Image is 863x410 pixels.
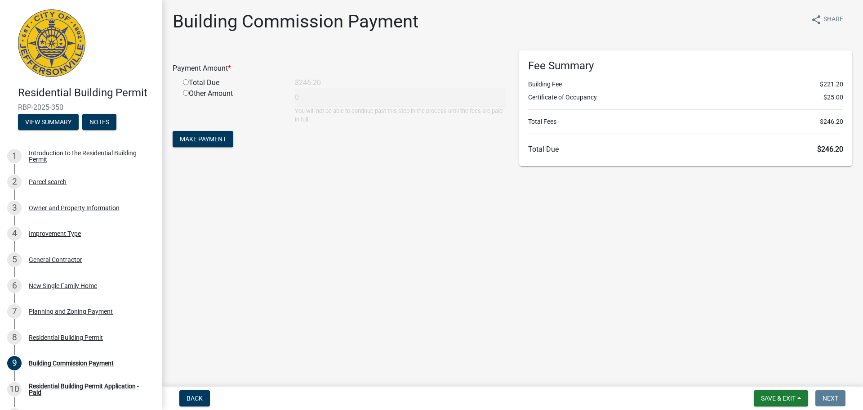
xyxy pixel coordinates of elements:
[7,201,22,215] div: 3
[166,63,512,74] div: Payment Amount
[761,395,796,402] span: Save & Exit
[820,117,843,126] span: $246.20
[7,175,22,189] div: 2
[7,226,22,241] div: 4
[82,119,116,126] wm-modal-confirm: Notes
[82,114,116,130] button: Notes
[29,257,82,263] div: General Contractor
[815,390,845,406] button: Next
[823,395,838,402] span: Next
[18,114,79,130] button: View Summary
[528,80,843,89] li: Building Fee
[528,93,843,102] li: Certificate of Occupancy
[811,14,822,25] i: share
[823,93,843,102] span: $25.00
[187,395,203,402] span: Back
[179,390,210,406] button: Back
[528,59,843,72] h6: Fee Summary
[820,80,843,89] span: $221.20
[7,382,22,396] div: 10
[7,356,22,370] div: 9
[7,330,22,345] div: 8
[29,230,81,237] div: Improvement Type
[29,334,103,341] div: Residential Building Permit
[29,150,147,162] div: Introduction to the Residential Building Permit
[29,360,114,366] div: Building Commission Payment
[29,179,67,185] div: Parcel search
[823,14,843,25] span: Share
[7,252,22,267] div: 5
[817,145,843,153] span: $246.20
[29,205,120,211] div: Owner and Property Information
[7,304,22,319] div: 7
[29,308,113,315] div: Planning and Zoning Payment
[173,131,233,147] button: Make Payment
[18,103,144,112] span: RBP-2025-350
[804,11,850,28] button: shareShare
[173,11,418,32] h1: Building Commission Payment
[528,117,843,126] li: Total Fees
[528,145,843,153] h6: Total Due
[754,390,808,406] button: Save & Exit
[180,135,226,143] span: Make Payment
[18,119,79,126] wm-modal-confirm: Summary
[18,86,155,99] h4: Residential Building Permit
[7,149,22,163] div: 1
[176,88,288,124] div: Other Amount
[29,283,97,289] div: New Single Family Home
[7,279,22,293] div: 6
[29,383,147,396] div: Residential Building Permit Application - Paid
[18,9,85,77] img: City of Jeffersonville, Indiana
[176,77,288,88] div: Total Due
